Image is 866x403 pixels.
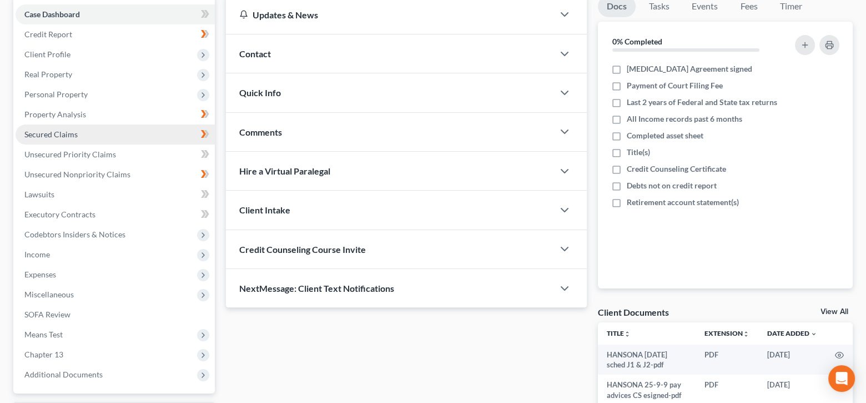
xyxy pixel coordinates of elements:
[24,29,72,39] span: Credit Report
[607,329,631,337] a: Titleunfold_more
[767,329,817,337] a: Date Added expand_more
[598,345,696,375] td: HANSONA [DATE] sched J1 & J2-pdf
[24,49,71,59] span: Client Profile
[24,190,54,199] span: Lawsuits
[24,330,63,339] span: Means Test
[239,283,394,293] span: NextMessage: Client Text Notifications
[24,9,80,19] span: Case Dashboard
[239,48,271,59] span: Contact
[24,69,72,79] span: Real Property
[810,331,817,337] i: expand_more
[16,165,215,185] a: Unsecured Nonpriority Claims
[828,365,855,392] div: Open Intercom Messenger
[627,130,703,141] span: Completed asset sheet
[24,250,50,259] span: Income
[16,305,215,325] a: SOFA Review
[598,306,669,318] div: Client Documents
[24,110,86,119] span: Property Analysis
[24,290,74,299] span: Miscellaneous
[24,370,103,379] span: Additional Documents
[627,163,726,175] span: Credit Counseling Certificate
[16,24,215,44] a: Credit Report
[24,130,78,139] span: Secured Claims
[16,105,215,125] a: Property Analysis
[239,127,282,137] span: Comments
[24,210,95,219] span: Executory Contracts
[239,9,540,21] div: Updates & News
[612,37,662,46] strong: 0% Completed
[239,244,366,255] span: Credit Counseling Course Invite
[624,331,631,337] i: unfold_more
[16,125,215,145] a: Secured Claims
[24,310,71,319] span: SOFA Review
[758,345,826,375] td: [DATE]
[24,270,56,279] span: Expenses
[16,185,215,205] a: Lawsuits
[16,145,215,165] a: Unsecured Priority Claims
[696,345,758,375] td: PDF
[820,308,848,316] a: View All
[627,63,752,74] span: [MEDICAL_DATA] Agreement signed
[627,113,742,125] span: All Income records past 6 months
[239,166,330,176] span: Hire a Virtual Paralegal
[24,170,130,179] span: Unsecured Nonpriority Claims
[627,197,739,208] span: Retirement account statement(s)
[24,350,63,359] span: Chapter 13
[24,150,116,159] span: Unsecured Priority Claims
[239,205,290,215] span: Client Intake
[743,331,749,337] i: unfold_more
[627,180,717,191] span: Debts not on credit report
[627,97,777,108] span: Last 2 years of Federal and State tax returns
[627,80,723,91] span: Payment of Court Filing Fee
[24,230,125,239] span: Codebtors Insiders & Notices
[16,4,215,24] a: Case Dashboard
[627,147,650,158] span: Title(s)
[239,87,281,98] span: Quick Info
[24,89,88,99] span: Personal Property
[704,329,749,337] a: Extensionunfold_more
[16,205,215,225] a: Executory Contracts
